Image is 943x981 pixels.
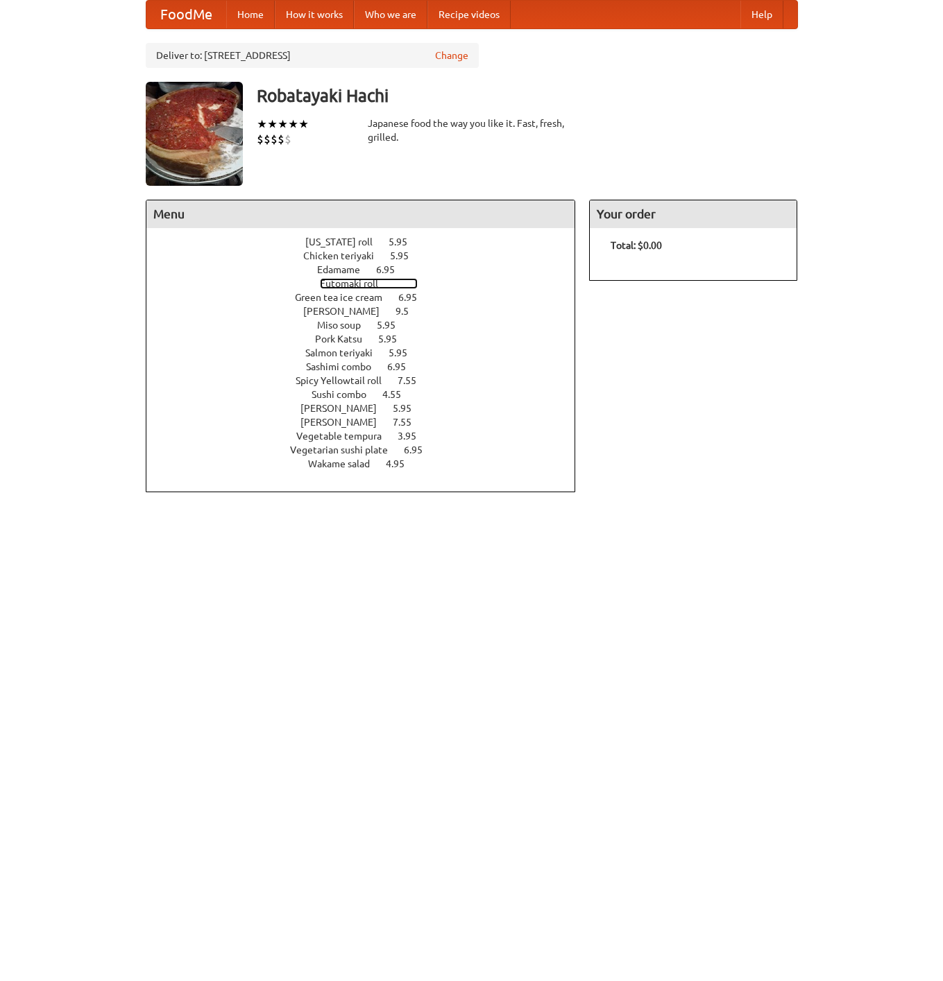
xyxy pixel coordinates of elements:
span: 6.95 [398,292,431,303]
li: ★ [278,116,288,132]
a: Green tea ice cream 6.95 [295,292,443,303]
span: Green tea ice cream [295,292,396,303]
span: 6.95 [387,361,420,372]
span: [PERSON_NAME] [303,306,393,317]
span: 4.95 [386,458,418,469]
a: Change [435,49,468,62]
span: 5.95 [377,320,409,331]
span: Spicy Yellowtail roll [296,375,396,386]
a: [US_STATE] roll 5.95 [305,236,433,248]
a: Recipe videos [427,1,511,28]
img: angular.jpg [146,82,243,186]
span: 7.55 [393,417,425,428]
a: Vegetarian sushi plate 6.95 [290,444,448,455]
a: Futomaki roll [320,278,418,289]
a: Edamame 6.95 [317,264,420,275]
li: $ [264,132,271,147]
li: $ [284,132,291,147]
span: Edamame [317,264,374,275]
a: Sashimi combo 6.95 [306,361,432,372]
div: Deliver to: [STREET_ADDRESS] [146,43,479,68]
a: Vegetable tempura 3.95 [296,431,442,442]
span: Chicken teriyaki [303,250,388,261]
b: Total: $0.00 [611,240,662,251]
a: Salmon teriyaki 5.95 [305,347,433,358]
a: Home [226,1,275,28]
a: Chicken teriyaki 5.95 [303,250,434,261]
li: ★ [298,116,309,132]
span: 5.95 [393,403,425,414]
a: Spicy Yellowtail roll 7.55 [296,375,442,386]
span: Miso soup [317,320,375,331]
h3: Robatayaki Hachi [257,82,798,110]
h4: Your order [590,200,797,228]
span: Vegetable tempura [296,431,396,442]
span: 6.95 [404,444,436,455]
a: How it works [275,1,354,28]
span: 7.55 [398,375,430,386]
span: [US_STATE] roll [305,236,386,248]
span: 4.55 [382,389,415,400]
span: 9.5 [396,306,423,317]
span: [PERSON_NAME] [300,403,391,414]
span: Vegetarian sushi plate [290,444,402,455]
a: Wakame salad 4.95 [308,458,430,469]
span: 5.95 [378,333,411,345]
a: [PERSON_NAME] 9.5 [303,306,434,317]
li: ★ [267,116,278,132]
h4: Menu [146,200,575,228]
span: 5.95 [389,236,421,248]
span: Sashimi combo [306,361,385,372]
li: $ [271,132,278,147]
li: $ [257,132,264,147]
span: Wakame salad [308,458,384,469]
a: Sushi combo 4.55 [312,389,427,400]
a: Who we are [354,1,427,28]
span: 3.95 [398,431,430,442]
span: Salmon teriyaki [305,347,386,358]
a: [PERSON_NAME] 7.55 [300,417,437,428]
span: Pork Katsu [315,333,376,345]
span: 5.95 [389,347,421,358]
span: Sushi combo [312,389,380,400]
a: [PERSON_NAME] 5.95 [300,403,437,414]
a: FoodMe [146,1,226,28]
a: Pork Katsu 5.95 [315,333,423,345]
span: 5.95 [390,250,423,261]
a: Miso soup 5.95 [317,320,421,331]
li: $ [278,132,284,147]
span: 6.95 [376,264,409,275]
li: ★ [288,116,298,132]
a: Help [740,1,783,28]
li: ★ [257,116,267,132]
span: Futomaki roll [320,278,392,289]
span: [PERSON_NAME] [300,417,391,428]
div: Japanese food the way you like it. Fast, fresh, grilled. [368,116,576,144]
